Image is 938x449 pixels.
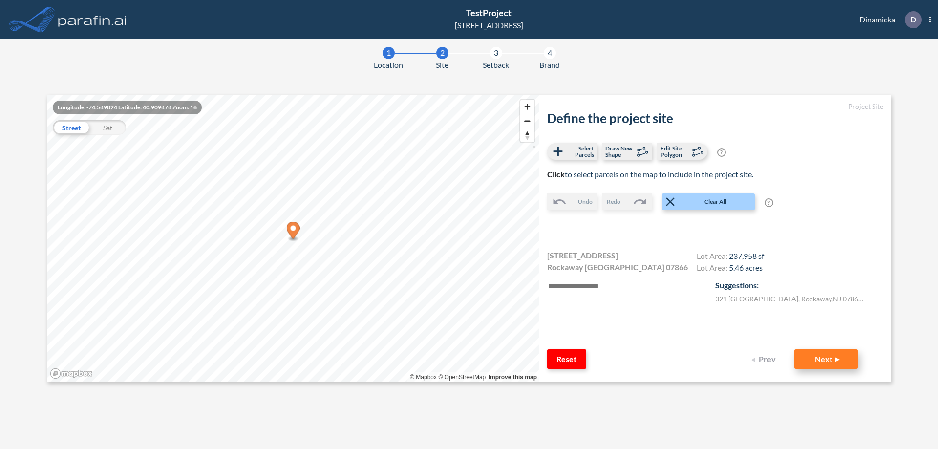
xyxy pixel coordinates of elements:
[544,47,556,59] div: 4
[715,294,867,304] label: 321 [GEOGRAPHIC_DATA] , Rockaway , NJ 07866 , US
[539,59,560,71] span: Brand
[717,148,726,157] span: ?
[746,349,785,369] button: Prev
[678,197,754,206] span: Clear All
[438,374,486,381] a: OpenStreetMap
[662,193,755,210] button: Clear All
[602,193,652,210] button: Redo
[56,10,128,29] img: logo
[89,120,126,135] div: Sat
[489,374,537,381] a: Improve this map
[697,263,764,275] h4: Lot Area:
[50,368,93,379] a: Mapbox homepage
[287,222,300,242] div: Map marker
[547,349,586,369] button: Reset
[910,15,916,24] p: D
[547,261,688,273] span: Rockaway [GEOGRAPHIC_DATA] 07866
[483,59,509,71] span: Setback
[605,145,634,158] span: Draw New Shape
[47,95,539,382] canvas: Map
[565,145,594,158] span: Select Parcels
[436,59,448,71] span: Site
[547,170,565,179] b: Click
[374,59,403,71] span: Location
[383,47,395,59] div: 1
[547,111,883,126] h2: Define the project site
[729,251,764,260] span: 237,958 sf
[520,128,534,142] button: Reset bearing to north
[578,197,593,206] span: Undo
[466,7,512,18] span: TestProject
[547,193,597,210] button: Undo
[765,198,773,207] span: ?
[455,20,523,31] div: [STREET_ADDRESS]
[794,349,858,369] button: Next
[715,279,883,291] p: Suggestions:
[697,251,764,263] h4: Lot Area:
[845,11,931,28] div: Dinamicka
[410,374,437,381] a: Mapbox
[547,250,618,261] span: [STREET_ADDRESS]
[53,120,89,135] div: Street
[729,263,763,272] span: 5.46 acres
[436,47,448,59] div: 2
[547,103,883,111] h5: Project Site
[53,101,202,114] div: Longitude: -74.549024 Latitude: 40.909474 Zoom: 16
[520,114,534,128] button: Zoom out
[607,197,620,206] span: Redo
[490,47,502,59] div: 3
[661,145,689,158] span: Edit Site Polygon
[520,100,534,114] button: Zoom in
[547,170,753,179] span: to select parcels on the map to include in the project site.
[520,128,534,142] span: Reset bearing to north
